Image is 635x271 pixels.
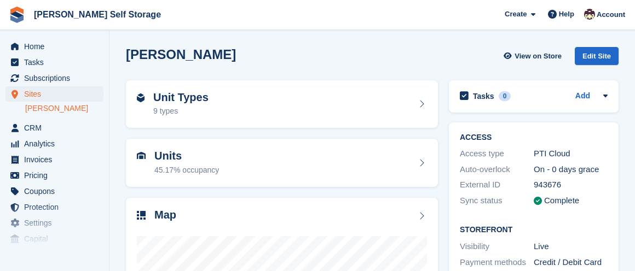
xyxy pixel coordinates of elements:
[126,47,236,62] h2: [PERSON_NAME]
[137,211,146,220] img: map-icn-33ee37083ee616e46c38cad1a60f524a97daa1e2b2c8c0bc3eb3415660979fc1.svg
[5,39,103,54] a: menu
[24,55,90,70] span: Tasks
[137,93,145,102] img: unit-type-icn-2b2737a686de81e16bb02015468b77c625bbabd49415b5ef34ead5e3b44a266d.svg
[534,148,608,160] div: PTI Cloud
[544,195,579,207] div: Complete
[24,215,90,231] span: Settings
[24,184,90,199] span: Coupons
[126,139,438,187] a: Units 45.17% occupancy
[9,7,25,23] img: stora-icon-8386f47178a22dfd0bd8f6a31ec36ba5ce8667c1dd55bd0f319d3a0aa187defe.svg
[460,148,534,160] div: Access type
[5,199,103,215] a: menu
[30,5,165,23] a: [PERSON_NAME] Self Storage
[460,240,534,253] div: Visibility
[5,215,103,231] a: menu
[515,51,562,62] span: View on Store
[5,168,103,183] a: menu
[24,120,90,135] span: CRM
[5,231,103,246] a: menu
[5,86,103,102] a: menu
[126,80,438,128] a: Unit Types 9 types
[24,231,90,246] span: Capital
[575,90,590,103] a: Add
[597,9,625,20] span: Account
[460,226,608,234] h2: Storefront
[24,39,90,54] span: Home
[24,70,90,86] span: Subscriptions
[154,164,219,176] div: 45.17% occupancy
[460,163,534,176] div: Auto-overlock
[137,152,146,160] img: unit-icn-7be61d7bf1b0ce9d3e12c5938cc71ed9869f7b940bace4675aadf7bd6d80202e.svg
[559,9,574,20] span: Help
[5,184,103,199] a: menu
[153,91,209,104] h2: Unit Types
[584,9,595,20] img: Jacob Esser
[24,168,90,183] span: Pricing
[534,240,608,253] div: Live
[460,256,534,269] div: Payment methods
[575,47,619,65] div: Edit Site
[460,133,608,142] h2: ACCESS
[505,9,527,20] span: Create
[534,179,608,191] div: 943676
[460,195,534,207] div: Sync status
[25,103,103,114] a: [PERSON_NAME]
[502,47,566,65] a: View on Store
[575,47,619,69] a: Edit Site
[473,91,494,101] h2: Tasks
[5,55,103,70] a: menu
[154,150,219,162] h2: Units
[5,152,103,167] a: menu
[24,199,90,215] span: Protection
[534,256,608,269] div: Credit / Debit Card
[24,136,90,151] span: Analytics
[5,136,103,151] a: menu
[5,70,103,86] a: menu
[24,86,90,102] span: Sites
[460,179,534,191] div: External ID
[499,91,511,101] div: 0
[153,105,209,117] div: 9 types
[154,209,176,221] h2: Map
[5,120,103,135] a: menu
[534,163,608,176] div: On - 0 days grace
[24,152,90,167] span: Invoices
